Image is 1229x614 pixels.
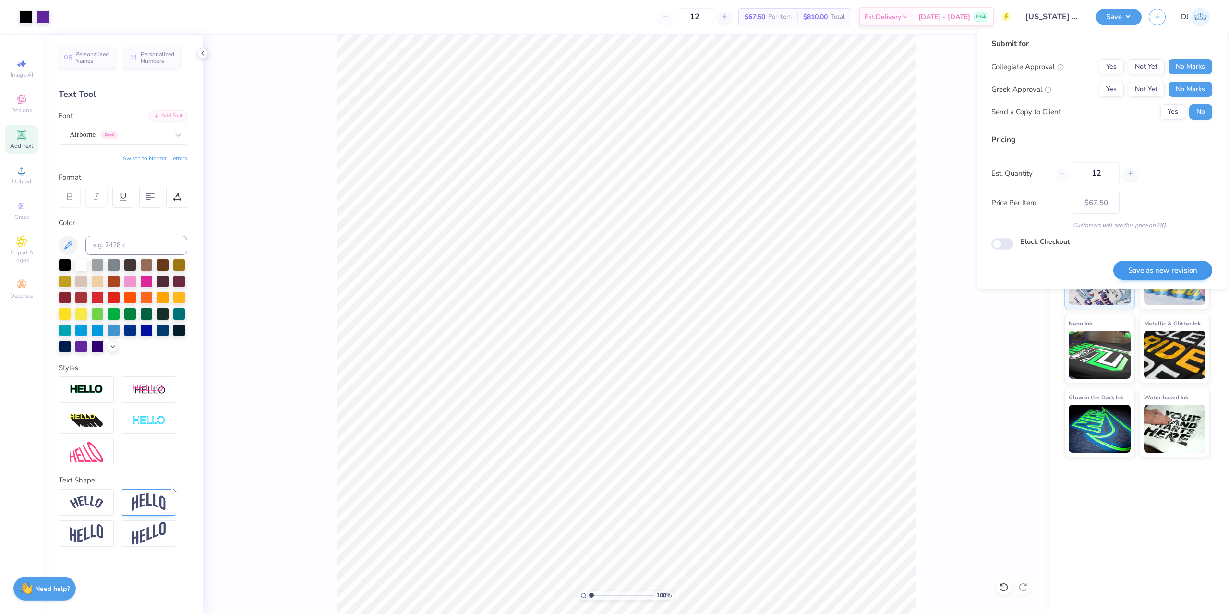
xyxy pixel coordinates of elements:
[70,442,103,462] img: Free Distort
[1099,59,1124,74] button: Yes
[59,172,188,183] div: Format
[1073,162,1120,184] input: – –
[676,8,713,25] input: – –
[85,236,187,255] input: e.g. 7428 c
[141,51,175,64] span: Personalized Numbers
[865,12,901,22] span: Est. Delivery
[768,12,792,22] span: Per Item
[70,496,103,509] img: Arc
[991,38,1212,49] div: Submit for
[1099,82,1124,97] button: Yes
[1181,12,1189,23] span: DJ
[1191,8,1210,26] img: Danyl Jon Ferrer
[5,249,38,264] span: Clipart & logos
[10,142,33,150] span: Add Text
[12,178,31,185] span: Upload
[1069,331,1131,379] img: Neon Ink
[1018,7,1089,26] input: Untitled Design
[70,524,103,543] img: Flag
[1069,392,1123,402] span: Glow in the Dark Ink
[1160,104,1185,120] button: Yes
[1069,405,1131,453] img: Glow in the Dark Ink
[1128,59,1165,74] button: Not Yet
[123,155,187,162] button: Switch to Normal Letters
[1181,8,1210,26] a: DJ
[1189,104,1212,120] button: No
[149,110,187,121] div: Add Font
[745,12,765,22] span: $67.50
[75,51,109,64] span: Personalized Names
[991,168,1048,179] label: Est. Quantity
[1144,405,1206,453] img: Water based Ink
[1144,318,1201,328] span: Metallic & Glitter Ink
[132,522,166,545] img: Rise
[70,413,103,429] img: 3d Illusion
[132,384,166,396] img: Shadow
[918,12,970,22] span: [DATE] - [DATE]
[59,362,187,373] div: Styles
[59,110,73,121] label: Font
[35,584,70,593] strong: Need help?
[11,71,33,79] span: Image AI
[831,12,845,22] span: Total
[1096,9,1142,25] button: Save
[132,415,166,426] img: Negative Space
[991,107,1061,118] div: Send a Copy to Client
[1113,261,1212,280] button: Save as new revision
[991,221,1212,229] div: Customers will see this price on HQ.
[1169,59,1212,74] button: No Marks
[991,134,1212,145] div: Pricing
[59,88,187,101] div: Text Tool
[1169,82,1212,97] button: No Marks
[1144,392,1188,402] span: Water based Ink
[1069,318,1092,328] span: Neon Ink
[1144,331,1206,379] img: Metallic & Glitter Ink
[10,292,33,300] span: Decorate
[656,591,672,600] span: 100 %
[991,84,1051,95] div: Greek Approval
[14,213,29,221] span: Greek
[803,12,828,22] span: $810.00
[59,475,187,486] div: Text Shape
[976,13,986,20] span: FREE
[132,493,166,511] img: Arch
[991,197,1066,208] label: Price Per Item
[1128,82,1165,97] button: Not Yet
[991,61,1064,72] div: Collegiate Approval
[59,217,187,229] div: Color
[70,384,103,395] img: Stroke
[1020,237,1070,247] label: Block Checkout
[11,107,32,114] span: Designs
